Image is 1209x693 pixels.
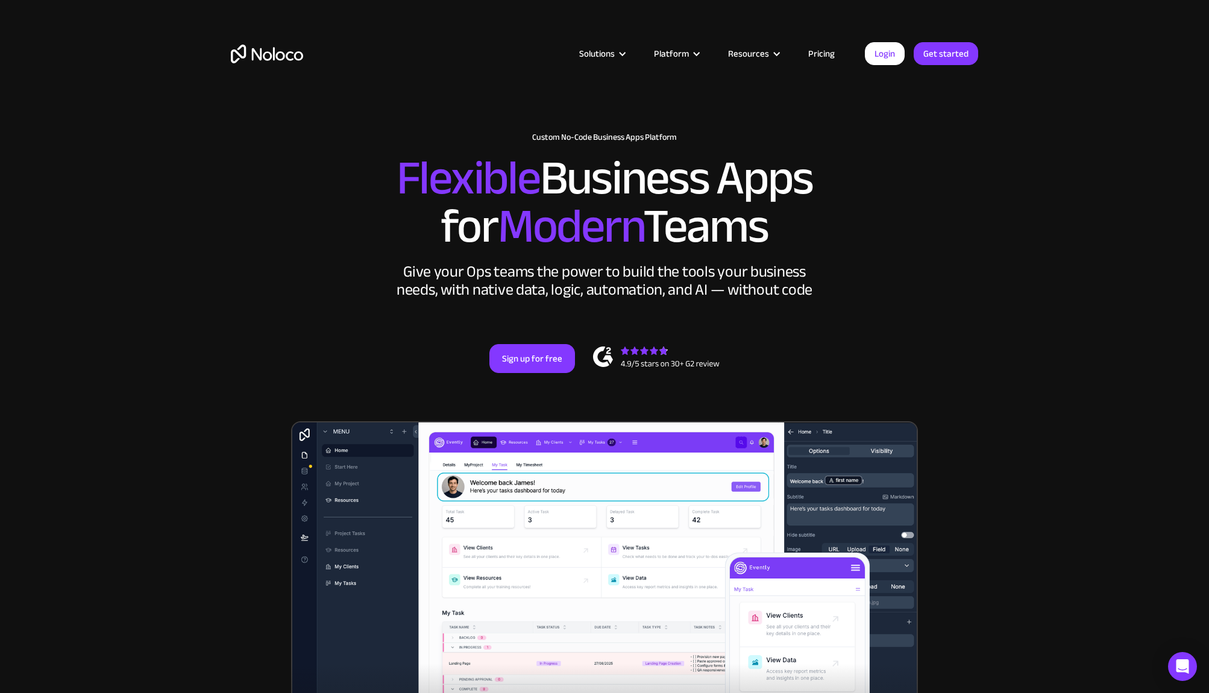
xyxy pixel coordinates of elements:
[728,46,769,61] div: Resources
[397,133,540,223] span: Flexible
[231,133,978,142] h1: Custom No-Code Business Apps Platform
[793,46,850,61] a: Pricing
[639,46,713,61] div: Platform
[914,42,978,65] a: Get started
[231,154,978,251] h2: Business Apps for Teams
[579,46,615,61] div: Solutions
[654,46,689,61] div: Platform
[865,42,905,65] a: Login
[1168,652,1197,681] div: Open Intercom Messenger
[564,46,639,61] div: Solutions
[394,263,815,299] div: Give your Ops teams the power to build the tools your business needs, with native data, logic, au...
[231,45,303,63] a: home
[489,344,575,373] a: Sign up for free
[713,46,793,61] div: Resources
[498,181,643,271] span: Modern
